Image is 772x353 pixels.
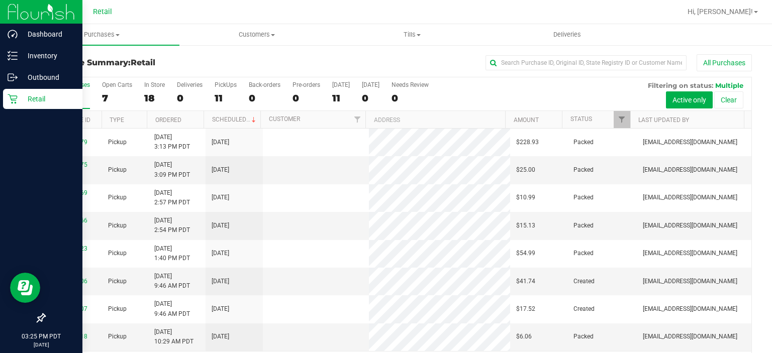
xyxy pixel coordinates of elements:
[108,138,127,147] span: Pickup
[516,221,535,230] span: $15.13
[5,341,78,348] p: [DATE]
[516,165,535,175] span: $25.00
[643,193,737,202] span: [EMAIL_ADDRESS][DOMAIN_NAME]
[212,304,229,314] span: [DATE]
[334,24,490,45] a: Tills
[643,304,737,314] span: [EMAIL_ADDRESS][DOMAIN_NAME]
[155,116,181,124] a: Ordered
[108,193,127,202] span: Pickup
[212,116,258,123] a: Scheduled
[212,138,229,147] span: [DATE]
[24,30,179,39] span: Purchases
[540,30,595,39] span: Deliveries
[8,72,18,82] inline-svg: Outbound
[212,249,229,258] span: [DATE]
[332,92,350,104] div: 11
[715,81,743,89] span: Multiple
[131,58,155,67] span: Retail
[18,71,78,83] p: Outbound
[643,221,737,230] span: [EMAIL_ADDRESS][DOMAIN_NAME]
[18,28,78,40] p: Dashboard
[215,92,237,104] div: 11
[212,165,229,175] span: [DATE]
[212,221,229,230] span: [DATE]
[490,24,645,45] a: Deliveries
[332,81,350,88] div: [DATE]
[643,138,737,147] span: [EMAIL_ADDRESS][DOMAIN_NAME]
[362,81,379,88] div: [DATE]
[643,165,737,175] span: [EMAIL_ADDRESS][DOMAIN_NAME]
[102,81,132,88] div: Open Carts
[516,304,535,314] span: $17.52
[666,91,713,108] button: Active only
[570,115,592,123] a: Status
[108,277,127,286] span: Pickup
[392,92,429,104] div: 0
[516,332,532,341] span: $6.06
[249,92,280,104] div: 0
[154,299,190,318] span: [DATE] 9:46 AM PDT
[365,111,505,129] th: Address
[486,55,687,70] input: Search Purchase ID, Original ID, State Registry ID or Customer Name...
[8,94,18,104] inline-svg: Retail
[8,29,18,39] inline-svg: Dashboard
[44,58,280,67] h3: Purchase Summary:
[93,8,112,16] span: Retail
[573,193,594,202] span: Packed
[212,277,229,286] span: [DATE]
[643,277,737,286] span: [EMAIL_ADDRESS][DOMAIN_NAME]
[177,81,203,88] div: Deliveries
[154,244,190,263] span: [DATE] 1:40 PM PDT
[5,332,78,341] p: 03:25 PM PDT
[108,249,127,258] span: Pickup
[293,92,320,104] div: 0
[514,116,539,124] a: Amount
[643,249,737,258] span: [EMAIL_ADDRESS][DOMAIN_NAME]
[573,221,594,230] span: Packed
[212,193,229,202] span: [DATE]
[154,188,190,207] span: [DATE] 2:57 PM PDT
[392,81,429,88] div: Needs Review
[108,304,127,314] span: Pickup
[212,332,229,341] span: [DATE]
[293,81,320,88] div: Pre-orders
[516,249,535,258] span: $54.99
[154,160,190,179] span: [DATE] 3:09 PM PDT
[110,116,124,124] a: Type
[349,111,365,128] a: Filter
[573,304,595,314] span: Created
[154,133,190,152] span: [DATE] 3:13 PM PDT
[18,93,78,105] p: Retail
[362,92,379,104] div: 0
[573,249,594,258] span: Packed
[144,81,165,88] div: In Store
[102,92,132,104] div: 7
[108,165,127,175] span: Pickup
[573,138,594,147] span: Packed
[516,193,535,202] span: $10.99
[648,81,713,89] span: Filtering on status:
[215,81,237,88] div: PickUps
[108,221,127,230] span: Pickup
[154,272,190,291] span: [DATE] 9:46 AM PDT
[249,81,280,88] div: Back-orders
[154,216,190,235] span: [DATE] 2:54 PM PDT
[269,115,300,123] a: Customer
[516,277,535,286] span: $41.74
[108,332,127,341] span: Pickup
[144,92,165,104] div: 18
[614,111,630,128] a: Filter
[180,30,334,39] span: Customers
[10,273,40,303] iframe: Resource center
[643,332,737,341] span: [EMAIL_ADDRESS][DOMAIN_NAME]
[697,54,752,71] button: All Purchases
[177,92,203,104] div: 0
[18,50,78,62] p: Inventory
[714,91,743,108] button: Clear
[8,51,18,61] inline-svg: Inventory
[573,277,595,286] span: Created
[179,24,335,45] a: Customers
[573,165,594,175] span: Packed
[335,30,489,39] span: Tills
[516,138,539,147] span: $228.93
